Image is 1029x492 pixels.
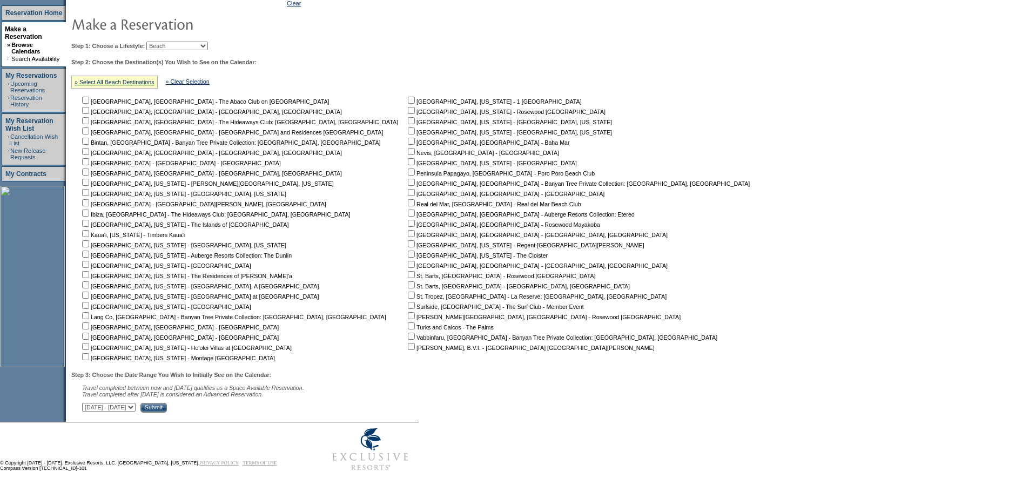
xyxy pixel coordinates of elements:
a: » Select All Beach Destinations [75,79,154,85]
a: Reservation History [10,95,42,107]
nobr: [GEOGRAPHIC_DATA], [US_STATE] - [GEOGRAPHIC_DATA], [US_STATE] [406,129,612,136]
nobr: Turks and Caicos - The Palms [406,324,494,331]
nobr: Vabbinfaru, [GEOGRAPHIC_DATA] - Banyan Tree Private Collection: [GEOGRAPHIC_DATA], [GEOGRAPHIC_DATA] [406,334,717,341]
nobr: [GEOGRAPHIC_DATA], [US_STATE] - Auberge Resorts Collection: The Dunlin [80,252,292,259]
nobr: [GEOGRAPHIC_DATA], [US_STATE] - [PERSON_NAME][GEOGRAPHIC_DATA], [US_STATE] [80,180,334,187]
a: My Reservations [5,72,57,79]
nobr: [GEOGRAPHIC_DATA], [GEOGRAPHIC_DATA] - Baha Mar [406,139,569,146]
td: · [8,133,9,146]
nobr: [GEOGRAPHIC_DATA] - [GEOGRAPHIC_DATA] - [GEOGRAPHIC_DATA] [80,160,281,166]
nobr: [GEOGRAPHIC_DATA], [GEOGRAPHIC_DATA] - [GEOGRAPHIC_DATA], [GEOGRAPHIC_DATA] [406,262,668,269]
nobr: Surfside, [GEOGRAPHIC_DATA] - The Surf Club - Member Event [406,304,584,310]
td: · [8,80,9,93]
nobr: [GEOGRAPHIC_DATA], [US_STATE] - [GEOGRAPHIC_DATA] at [GEOGRAPHIC_DATA] [80,293,319,300]
nobr: [GEOGRAPHIC_DATA], [US_STATE] - [GEOGRAPHIC_DATA] [406,160,577,166]
nobr: [GEOGRAPHIC_DATA], [US_STATE] - 1 [GEOGRAPHIC_DATA] [406,98,582,105]
nobr: [GEOGRAPHIC_DATA], [US_STATE] - [GEOGRAPHIC_DATA] [80,304,251,310]
a: Cancellation Wish List [10,133,58,146]
td: · [8,147,9,160]
nobr: [GEOGRAPHIC_DATA], [GEOGRAPHIC_DATA] - [GEOGRAPHIC_DATA], [GEOGRAPHIC_DATA] [80,109,342,115]
nobr: Travel completed after [DATE] is considered an Advanced Reservation. [82,391,263,397]
a: Make a Reservation [5,25,42,41]
nobr: [GEOGRAPHIC_DATA], [GEOGRAPHIC_DATA] - Banyan Tree Private Collection: [GEOGRAPHIC_DATA], [GEOGRA... [406,180,750,187]
nobr: Peninsula Papagayo, [GEOGRAPHIC_DATA] - Poro Poro Beach Club [406,170,595,177]
a: TERMS OF USE [243,460,277,466]
nobr: [GEOGRAPHIC_DATA], [US_STATE] - [GEOGRAPHIC_DATA], [US_STATE] [80,242,286,248]
nobr: [GEOGRAPHIC_DATA], [GEOGRAPHIC_DATA] - [GEOGRAPHIC_DATA] [80,324,279,331]
nobr: St. Tropez, [GEOGRAPHIC_DATA] - La Reserve: [GEOGRAPHIC_DATA], [GEOGRAPHIC_DATA] [406,293,667,300]
img: pgTtlMakeReservation.gif [71,13,287,35]
nobr: [GEOGRAPHIC_DATA], [GEOGRAPHIC_DATA] - The Abaco Club on [GEOGRAPHIC_DATA] [80,98,329,105]
nobr: [GEOGRAPHIC_DATA], [GEOGRAPHIC_DATA] - Rosewood Mayakoba [406,221,600,228]
nobr: [GEOGRAPHIC_DATA], [US_STATE] - Regent [GEOGRAPHIC_DATA][PERSON_NAME] [406,242,644,248]
nobr: [GEOGRAPHIC_DATA], [US_STATE] - [GEOGRAPHIC_DATA], A [GEOGRAPHIC_DATA] [80,283,319,289]
nobr: [GEOGRAPHIC_DATA], [US_STATE] - [GEOGRAPHIC_DATA], [US_STATE] [80,191,286,197]
input: Submit [140,403,167,413]
nobr: [GEOGRAPHIC_DATA], [US_STATE] - The Residences of [PERSON_NAME]'a [80,273,292,279]
a: » Clear Selection [166,78,210,85]
a: My Contracts [5,170,46,178]
nobr: [GEOGRAPHIC_DATA], [US_STATE] - The Islands of [GEOGRAPHIC_DATA] [80,221,288,228]
a: Upcoming Reservations [10,80,45,93]
nobr: [GEOGRAPHIC_DATA], [US_STATE] - Montage [GEOGRAPHIC_DATA] [80,355,275,361]
nobr: St. Barts, [GEOGRAPHIC_DATA] - [GEOGRAPHIC_DATA], [GEOGRAPHIC_DATA] [406,283,630,289]
a: Browse Calendars [11,42,40,55]
a: My Reservation Wish List [5,117,53,132]
nobr: Nevis, [GEOGRAPHIC_DATA] - [GEOGRAPHIC_DATA] [406,150,559,156]
td: · [8,95,9,107]
nobr: [GEOGRAPHIC_DATA], [US_STATE] - [GEOGRAPHIC_DATA] [80,262,251,269]
nobr: [GEOGRAPHIC_DATA], [US_STATE] - Rosewood [GEOGRAPHIC_DATA] [406,109,606,115]
b: Step 3: Choose the Date Range You Wish to Initially See on the Calendar: [71,372,271,378]
img: Exclusive Resorts [322,422,419,476]
nobr: [GEOGRAPHIC_DATA] - [GEOGRAPHIC_DATA][PERSON_NAME], [GEOGRAPHIC_DATA] [80,201,326,207]
nobr: [GEOGRAPHIC_DATA], [GEOGRAPHIC_DATA] - [GEOGRAPHIC_DATA], [GEOGRAPHIC_DATA] [80,150,342,156]
nobr: [GEOGRAPHIC_DATA], [GEOGRAPHIC_DATA] - [GEOGRAPHIC_DATA] [80,334,279,341]
nobr: Lang Co, [GEOGRAPHIC_DATA] - Banyan Tree Private Collection: [GEOGRAPHIC_DATA], [GEOGRAPHIC_DATA] [80,314,386,320]
a: PRIVACY POLICY [199,460,239,466]
nobr: [PERSON_NAME][GEOGRAPHIC_DATA], [GEOGRAPHIC_DATA] - Rosewood [GEOGRAPHIC_DATA] [406,314,681,320]
nobr: [GEOGRAPHIC_DATA], [GEOGRAPHIC_DATA] - [GEOGRAPHIC_DATA] [406,191,604,197]
b: Step 1: Choose a Lifestyle: [71,43,145,49]
nobr: [GEOGRAPHIC_DATA], [GEOGRAPHIC_DATA] - [GEOGRAPHIC_DATA], [GEOGRAPHIC_DATA] [406,232,668,238]
nobr: [GEOGRAPHIC_DATA], [GEOGRAPHIC_DATA] - The Hideaways Club: [GEOGRAPHIC_DATA], [GEOGRAPHIC_DATA] [80,119,398,125]
nobr: Bintan, [GEOGRAPHIC_DATA] - Banyan Tree Private Collection: [GEOGRAPHIC_DATA], [GEOGRAPHIC_DATA] [80,139,381,146]
a: Search Availability [11,56,59,62]
nobr: [PERSON_NAME], B.V.I. - [GEOGRAPHIC_DATA] [GEOGRAPHIC_DATA][PERSON_NAME] [406,345,655,351]
nobr: [GEOGRAPHIC_DATA], [GEOGRAPHIC_DATA] - [GEOGRAPHIC_DATA] and Residences [GEOGRAPHIC_DATA] [80,129,383,136]
nobr: [GEOGRAPHIC_DATA], [US_STATE] - [GEOGRAPHIC_DATA], [US_STATE] [406,119,612,125]
a: New Release Requests [10,147,45,160]
nobr: [GEOGRAPHIC_DATA], [US_STATE] - Ho'olei Villas at [GEOGRAPHIC_DATA] [80,345,292,351]
b: » [7,42,10,48]
nobr: [GEOGRAPHIC_DATA], [GEOGRAPHIC_DATA] - [GEOGRAPHIC_DATA], [GEOGRAPHIC_DATA] [80,170,342,177]
span: Travel completed between now and [DATE] qualifies as a Space Available Reservation. [82,385,304,391]
nobr: [GEOGRAPHIC_DATA], [US_STATE] - The Cloister [406,252,548,259]
nobr: Kaua'i, [US_STATE] - Timbers Kaua'i [80,232,185,238]
nobr: Ibiza, [GEOGRAPHIC_DATA] - The Hideaways Club: [GEOGRAPHIC_DATA], [GEOGRAPHIC_DATA] [80,211,351,218]
a: Reservation Home [5,9,62,17]
nobr: St. Barts, [GEOGRAPHIC_DATA] - Rosewood [GEOGRAPHIC_DATA] [406,273,595,279]
nobr: [GEOGRAPHIC_DATA], [GEOGRAPHIC_DATA] - Auberge Resorts Collection: Etereo [406,211,635,218]
b: Step 2: Choose the Destination(s) You Wish to See on the Calendar: [71,59,257,65]
td: · [7,56,10,62]
nobr: Real del Mar, [GEOGRAPHIC_DATA] - Real del Mar Beach Club [406,201,581,207]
